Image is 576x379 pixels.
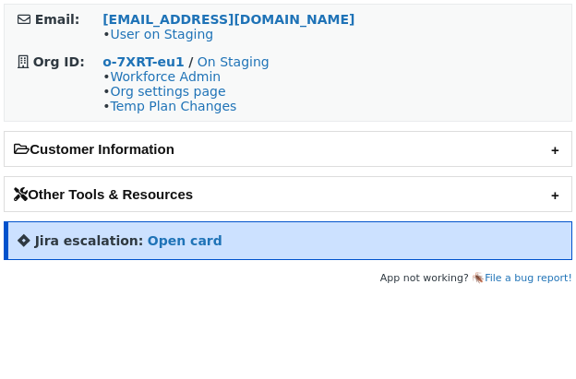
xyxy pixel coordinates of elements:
[33,54,85,69] strong: Org ID:
[4,269,572,288] footer: App not working? 🪳
[110,69,221,84] a: Workforce Admin
[110,99,236,113] a: Temp Plan Changes
[198,54,270,69] a: On Staging
[102,27,213,41] span: •
[102,69,236,113] span: • • •
[148,233,222,248] a: Open card
[102,54,185,69] a: o-7XRT-eu1
[110,27,213,41] a: User on Staging
[5,132,571,166] h2: Customer Information
[188,54,193,69] strong: /
[110,84,225,99] a: Org settings page
[485,272,572,284] a: File a bug report!
[102,12,354,27] a: [EMAIL_ADDRESS][DOMAIN_NAME]
[5,177,571,211] h2: Other Tools & Resources
[35,12,80,27] strong: Email:
[35,233,144,248] strong: Jira escalation:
